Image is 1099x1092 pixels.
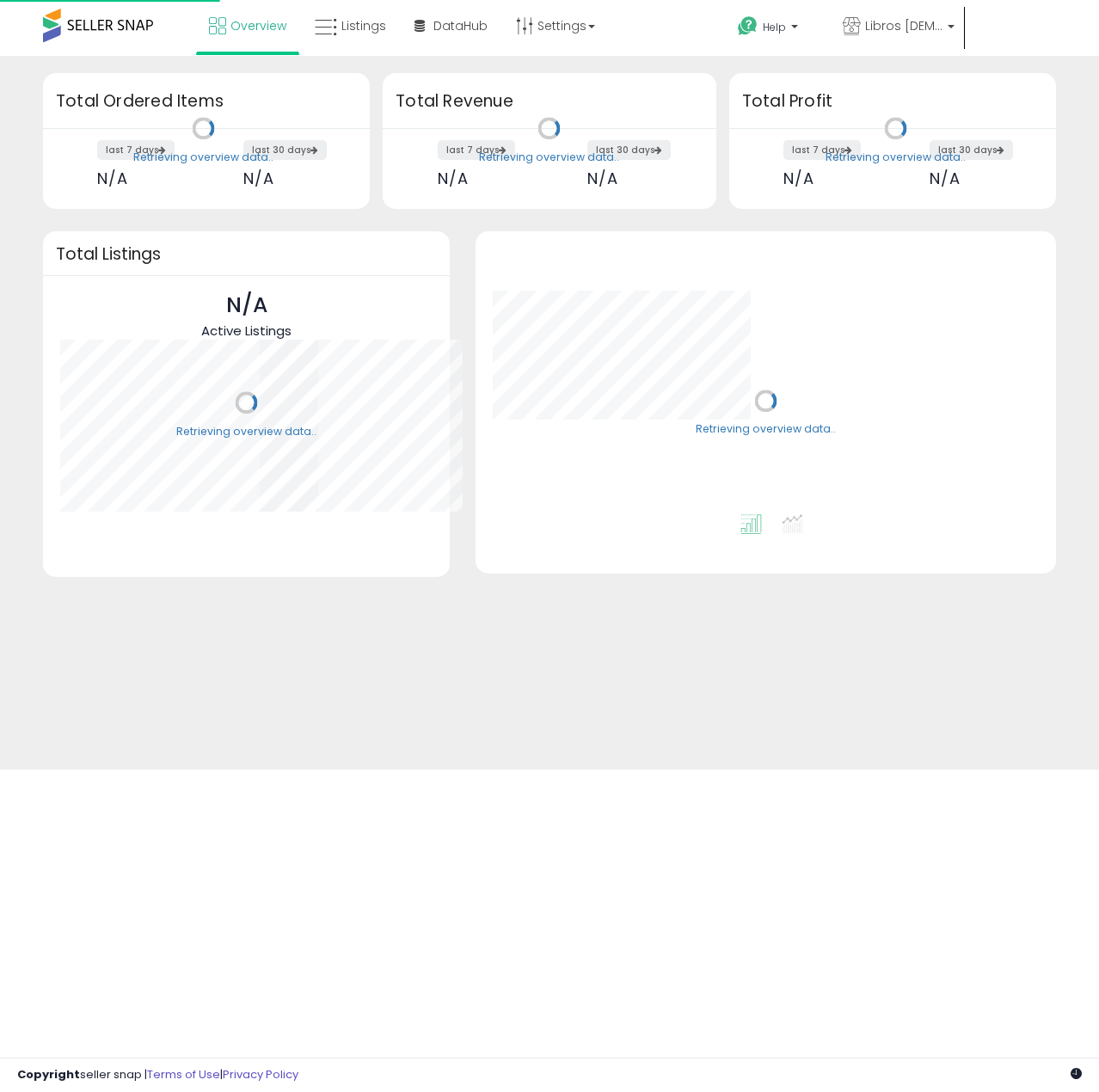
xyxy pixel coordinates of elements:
[341,17,386,34] span: Listings
[479,150,619,165] div: Retrieving overview data..
[176,424,316,439] div: Retrieving overview data..
[133,150,273,165] div: Retrieving overview data..
[696,422,836,438] div: Retrieving overview data..
[230,17,286,34] span: Overview
[826,150,966,165] div: Retrieving overview data..
[865,17,942,34] span: Libros [DEMOGRAPHIC_DATA]
[737,15,758,37] i: Get Help
[433,17,488,34] span: DataHub
[724,3,827,56] a: Help
[763,20,786,34] span: Help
